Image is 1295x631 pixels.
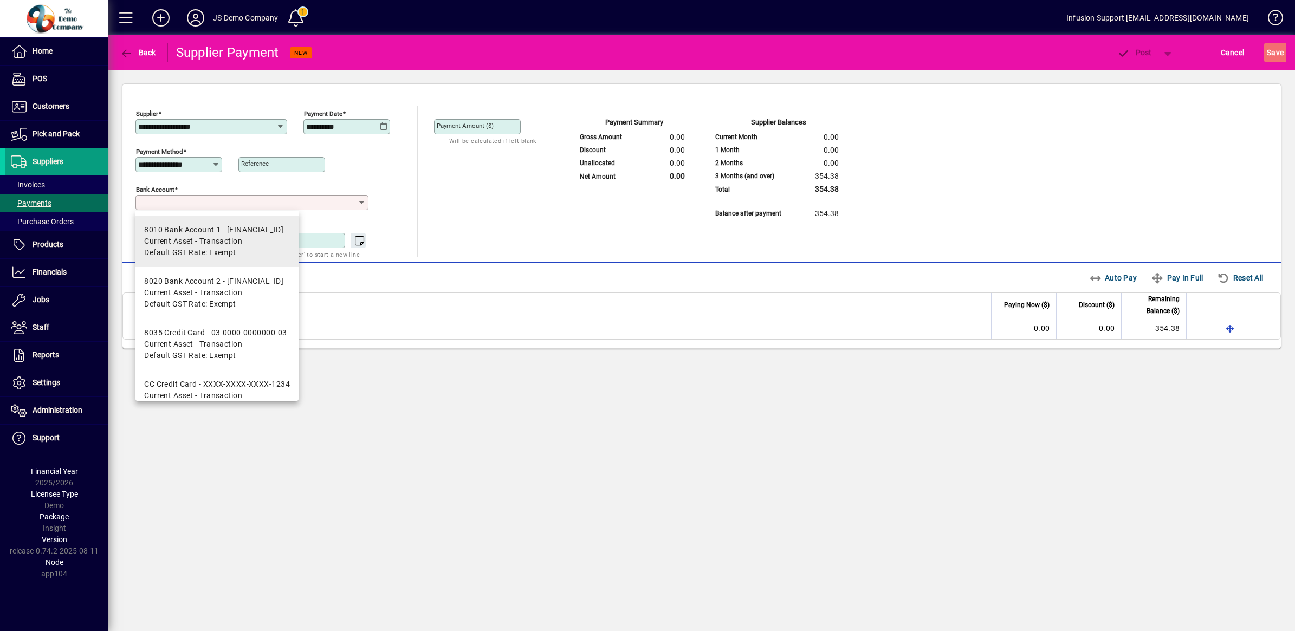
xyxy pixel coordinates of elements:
td: Net Amount [574,170,634,183]
span: 354.38 [1155,324,1180,333]
td: Gross Amount [574,131,634,144]
button: Back [117,43,159,62]
span: 0.00 [1099,324,1115,333]
a: Products [5,231,108,258]
span: Customers [33,102,69,110]
span: NEW [294,49,308,56]
td: 0.00 [634,144,694,157]
a: Payments [5,194,108,212]
app-page-header-button: Back [108,43,168,62]
span: Licensee Type [31,490,78,498]
span: Default GST Rate: Exempt [144,350,236,361]
div: 8010 Bank Account 1 - [FINANCIAL_ID] [144,224,283,236]
span: Pay In Full [1151,269,1203,287]
mat-option: 8010 Bank Account 1 - 01-0001-0000002-000 [135,216,299,267]
app-page-summary-card: Payment Summary [574,106,694,184]
td: 354.38 [788,207,847,220]
span: Invoices [11,180,45,189]
span: Reset All [1217,269,1263,287]
td: 0.00 [634,170,694,183]
span: Home [33,47,53,55]
span: Current Asset - Transaction [144,390,242,401]
button: Cancel [1218,43,1247,62]
td: 0.00 [788,157,847,170]
span: Pick and Pack [33,129,80,138]
span: Default GST Rate: Exempt [144,298,236,310]
span: Reports [33,350,59,359]
a: Support [5,425,108,452]
span: Purchase Orders [11,217,74,226]
a: Administration [5,397,108,424]
td: Unallocated [574,157,634,170]
td: Total [710,183,788,196]
a: Staff [5,314,108,341]
div: CC Credit Card - XXXX-XXXX-XXXX-1234 [144,379,290,390]
div: 8035 Credit Card - 03-0000-0000000-03 [144,327,287,339]
a: Pick and Pack [5,121,108,148]
span: Version [42,535,67,544]
td: 354.38 [788,170,847,183]
button: Pay In Full [1147,268,1207,288]
td: 3 Months (and over) [710,170,788,183]
button: Add [144,8,178,28]
td: 0.00 [634,131,694,144]
td: 0.00 [634,157,694,170]
span: Cancel [1221,44,1245,61]
td: Current Month [710,131,788,144]
td: 354.38 [788,183,847,196]
span: P [1136,48,1141,57]
app-page-summary-card: Supplier Balances [710,106,847,220]
button: Profile [178,8,213,28]
a: Invoices [5,175,108,194]
span: POS [33,74,47,83]
mat-label: Payment Amount ($) [437,122,494,129]
a: Knowledge Base [1260,2,1281,37]
a: Reports [5,342,108,369]
button: Reset All [1213,268,1267,288]
td: 1 Month [710,144,788,157]
span: Current Asset - Transaction [144,339,242,350]
span: Remaining Balance ($) [1128,293,1180,317]
td: Discount [574,144,634,157]
div: Payment Summary [574,117,694,131]
mat-label: Supplier [136,110,158,118]
button: Save [1264,43,1286,62]
mat-option: CC Credit Card - XXXX-XXXX-XXXX-1234 [135,370,299,421]
div: 8020 Bank Account 2 - [FINANCIAL_ID] [144,276,283,287]
span: S [1267,48,1271,57]
mat-label: Payment Date [304,110,342,118]
td: 2 Months [710,157,788,170]
span: Back [120,48,156,57]
button: Post [1111,43,1157,62]
span: Discount ($) [1079,299,1115,311]
span: Node [46,558,63,567]
span: Current Asset - Transaction [144,287,242,298]
span: Current Asset - Transaction [144,236,242,247]
div: Supplier Balances [710,117,847,131]
span: Financial Year [31,467,78,476]
div: Supplier Payment [176,44,279,61]
mat-label: Bank Account [136,186,174,193]
mat-label: Payment method [136,148,183,155]
span: Support [33,433,60,442]
mat-hint: Will be calculated if left blank [449,134,536,147]
span: Jobs [33,295,49,304]
a: Financials [5,259,108,286]
span: Administration [33,406,82,414]
span: 0.00 [1034,324,1050,333]
td: Balance after payment [710,207,788,220]
mat-hint: Use 'Enter' to start a new line [275,248,360,261]
td: 0.00 [788,144,847,157]
a: Jobs [5,287,108,314]
span: Staff [33,323,49,331]
span: Financials [33,268,67,276]
a: Customers [5,93,108,120]
span: ost [1117,48,1152,57]
span: Default GST Rate: Exempt [144,247,236,258]
div: JS Demo Company [213,9,279,27]
mat-option: 8020 Bank Account 2 - 01-0001-0000002-001 [135,267,299,318]
a: Home [5,38,108,65]
span: Payments [11,199,51,207]
a: Purchase Orders [5,212,108,231]
span: Settings [33,378,60,387]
